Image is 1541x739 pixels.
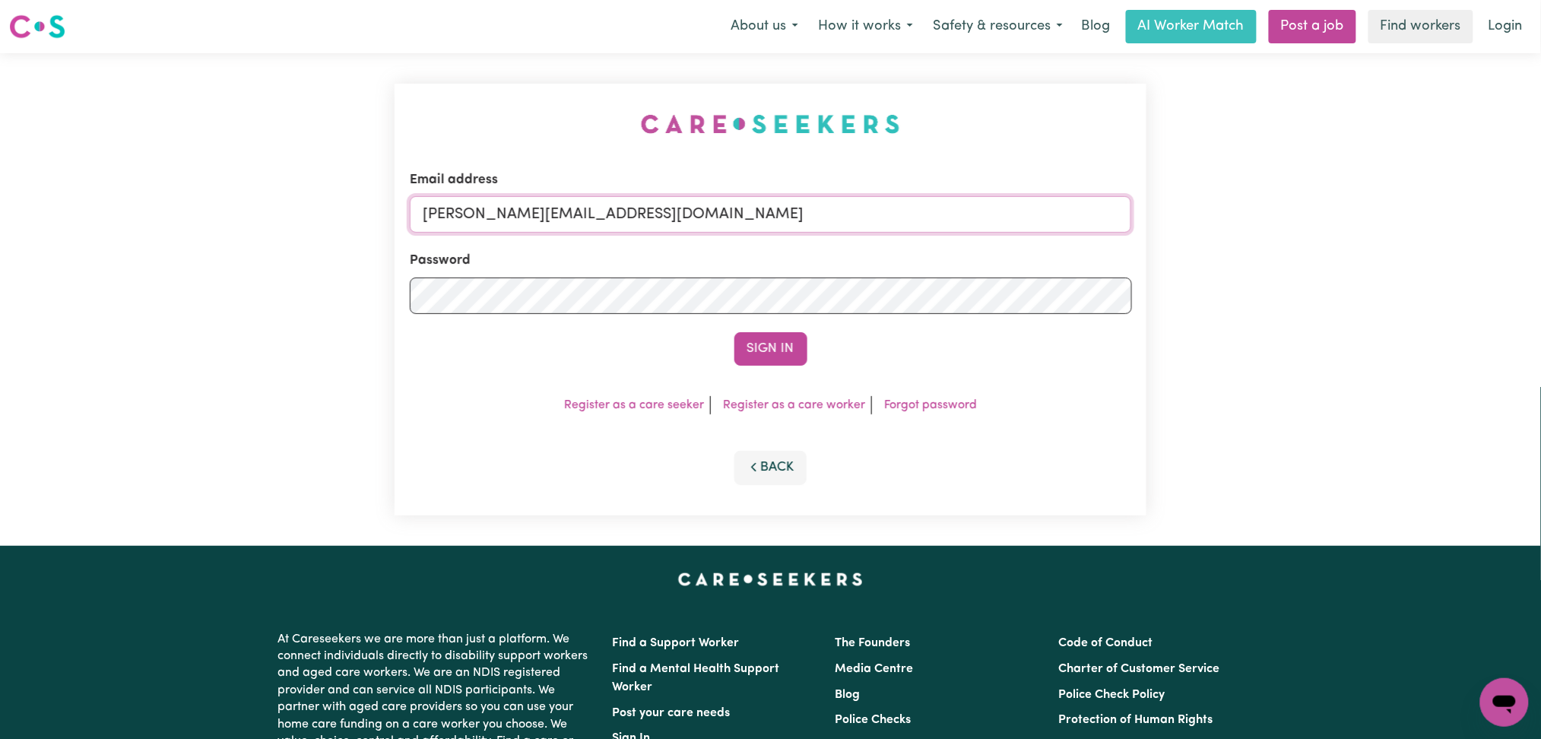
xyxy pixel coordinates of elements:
[9,13,65,40] img: Careseekers logo
[9,9,65,44] a: Careseekers logo
[721,11,808,43] button: About us
[836,689,861,701] a: Blog
[613,707,731,719] a: Post your care needs
[1058,637,1153,649] a: Code of Conduct
[410,251,471,271] label: Password
[678,573,863,585] a: Careseekers home page
[564,399,704,411] a: Register as a care seeker
[613,637,740,649] a: Find a Support Worker
[1368,10,1473,43] a: Find workers
[1269,10,1356,43] a: Post a job
[836,637,911,649] a: The Founders
[884,399,977,411] a: Forgot password
[723,399,865,411] a: Register as a care worker
[923,11,1073,43] button: Safety & resources
[734,451,807,484] button: Back
[836,714,912,726] a: Police Checks
[410,170,498,190] label: Email address
[808,11,923,43] button: How it works
[734,332,807,366] button: Sign In
[1058,714,1213,726] a: Protection of Human Rights
[1480,678,1529,727] iframe: Button to launch messaging window
[410,196,1132,233] input: Email address
[613,663,780,693] a: Find a Mental Health Support Worker
[836,663,914,675] a: Media Centre
[1058,663,1219,675] a: Charter of Customer Service
[1479,10,1532,43] a: Login
[1058,689,1165,701] a: Police Check Policy
[1073,10,1120,43] a: Blog
[1126,10,1257,43] a: AI Worker Match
